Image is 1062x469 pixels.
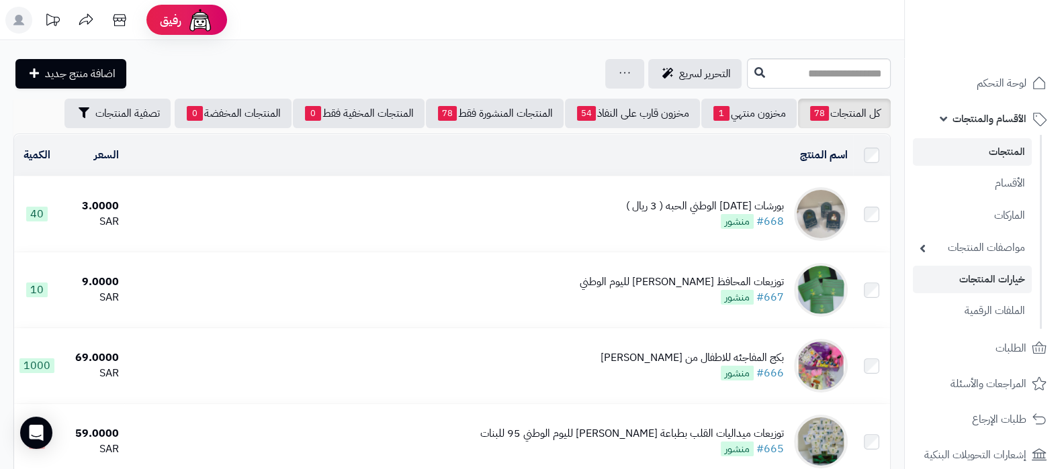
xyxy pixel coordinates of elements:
a: لوحة التحكم [913,67,1054,99]
a: الأقسام [913,169,1032,198]
span: منشور [721,441,754,456]
a: الماركات [913,201,1032,230]
span: منشور [721,290,754,305]
a: طلبات الإرجاع [913,403,1054,435]
span: المراجعات والأسئلة [950,374,1026,393]
button: تصفية المنتجات [64,99,171,128]
a: #668 [756,213,784,229]
div: SAR [65,366,119,381]
span: الطلبات [995,339,1026,358]
span: إشعارات التحويلات البنكية [924,446,1026,464]
div: بكج المفاجئه للاطفال من [PERSON_NAME] [601,350,784,366]
span: طلبات الإرجاع [972,410,1026,429]
span: رفيق [160,12,181,28]
span: التحرير لسريع [679,66,731,82]
a: اسم المنتج [800,147,848,163]
a: المنتجات [913,138,1032,166]
a: #667 [756,289,784,305]
div: توزيعات ميداليات القلب بطباعة [PERSON_NAME] لليوم الوطني 95 للبنات [480,426,784,441]
span: لوحة التحكم [977,74,1026,93]
div: بورشات [DATE] الوطني الحبه ( 3 ريال ) [626,199,784,214]
a: المراجعات والأسئلة [913,368,1054,400]
a: المنتجات المخفضة0 [175,99,292,128]
a: #665 [756,441,784,457]
a: مخزون قارب على النفاذ54 [565,99,700,128]
a: السعر [94,147,119,163]
span: 78 [810,106,829,121]
a: المنتجات المخفية فقط0 [293,99,425,128]
span: اضافة منتج جديد [45,66,116,82]
a: #666 [756,365,784,381]
a: اضافة منتج جديد [15,59,126,89]
span: منشور [721,214,754,229]
span: 0 [305,106,321,121]
div: توزيعات المحافظ [PERSON_NAME] لليوم الوطني [580,274,784,290]
img: بورشات اليوم الوطني الحبه ( 3 ريال ) [794,187,848,241]
img: بكج المفاجئه للاطفال من فلتون [794,339,848,393]
div: 9.0000 [65,274,119,290]
span: 54 [577,106,596,121]
img: توزيعات المحافظ سافين ونجلة لليوم الوطني [794,263,848,317]
a: كل المنتجات78 [798,99,891,128]
a: الطلبات [913,332,1054,364]
div: SAR [65,214,119,229]
span: 78 [438,106,457,121]
span: 1 [713,106,729,121]
a: الكمية [24,147,50,163]
span: 1000 [19,358,54,373]
a: الملفات الرقمية [913,297,1032,325]
a: مواصفات المنتجات [913,233,1032,262]
img: ai-face.png [187,7,214,34]
a: مخزون منتهي1 [701,99,797,128]
a: تحديثات المنصة [36,7,69,37]
a: التحرير لسريع [648,59,742,89]
img: توزيعات ميداليات القلب بطباعة سافين ونجلة لليوم الوطني 95 للبنات [794,415,848,468]
div: 3.0000 [65,199,119,214]
span: منشور [721,366,754,380]
span: 0 [187,106,203,121]
div: Open Intercom Messenger [20,417,52,449]
a: خيارات المنتجات [913,266,1032,293]
div: SAR [65,441,119,457]
a: المنتجات المنشورة فقط78 [426,99,564,128]
div: 69.0000 [65,350,119,366]
div: SAR [65,290,119,305]
span: 10 [26,282,48,297]
span: تصفية المنتجات [95,105,160,121]
span: الأقسام والمنتجات [953,109,1026,128]
span: 40 [26,207,48,221]
div: 59.0000 [65,426,119,441]
img: logo-2.png [971,38,1049,66]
